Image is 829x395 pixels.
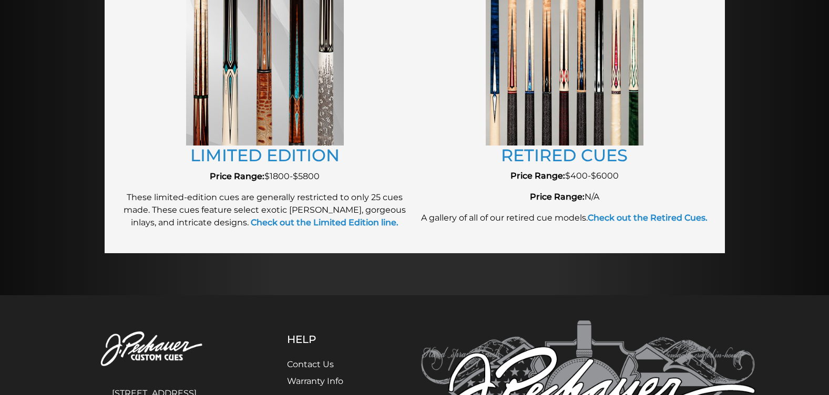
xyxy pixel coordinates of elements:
a: Warranty Info [287,376,343,386]
p: These limited-edition cues are generally restricted to only 25 cues made. These cues feature sele... [120,191,410,229]
strong: Price Range: [510,171,565,181]
p: N/A [420,191,709,203]
p: $1800-$5800 [120,170,410,183]
strong: Price Range: [210,171,264,181]
a: Check out the Limited Edition line. [249,217,398,227]
strong: Price Range: [530,192,585,202]
strong: Check out the Limited Edition line. [251,217,398,227]
h5: Help [287,333,369,346]
a: Check out the Retired Cues. [588,213,708,223]
p: A gallery of all of our retired cue models. [420,212,709,224]
p: $400-$6000 [420,170,709,182]
a: Contact Us [287,359,334,369]
img: Pechauer Custom Cues [74,320,235,379]
a: RETIRED CUES [501,145,628,165]
a: LIMITED EDITION [190,145,340,165]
